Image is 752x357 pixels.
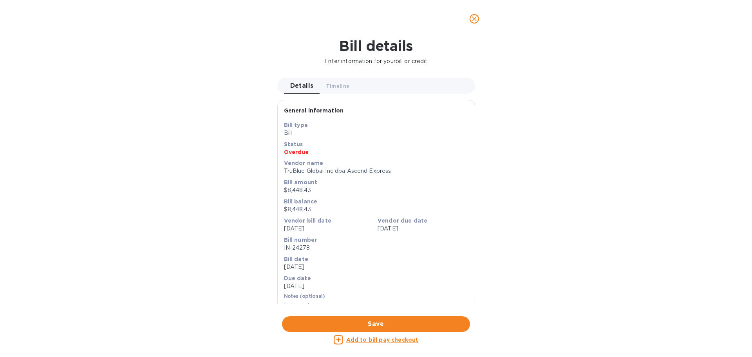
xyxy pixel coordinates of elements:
[284,160,324,166] b: Vendor name
[284,256,308,262] b: Bill date
[284,129,468,137] p: Bill
[284,225,375,233] p: [DATE]
[284,186,468,194] p: $8,448.43
[284,141,303,147] b: Status
[346,337,419,343] u: Add to bill pay checkout
[284,300,468,312] input: Enter notes
[284,198,318,205] b: Bill balance
[284,107,344,114] b: General information
[284,148,468,156] p: Overdue
[465,9,484,28] button: close
[288,319,464,329] span: Save
[284,244,468,252] p: IN-24278
[6,38,746,54] h1: Bill details
[378,217,427,224] b: Vendor due date
[284,263,468,271] p: [DATE]
[284,294,325,299] label: Notes (optional)
[284,282,468,290] p: [DATE]
[6,57,746,65] p: Enter information for your bill or credit
[284,179,318,185] b: Bill amount
[284,205,468,214] p: $8,448.43
[284,237,317,243] b: Bill number
[284,275,311,281] b: Due date
[282,316,470,332] button: Save
[290,80,314,91] span: Details
[284,217,331,224] b: Vendor bill date
[378,225,468,233] p: [DATE]
[284,167,468,175] p: TruBlue Global Inc dba Ascend Express
[326,82,350,90] span: Timeline
[284,122,308,128] b: Bill type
